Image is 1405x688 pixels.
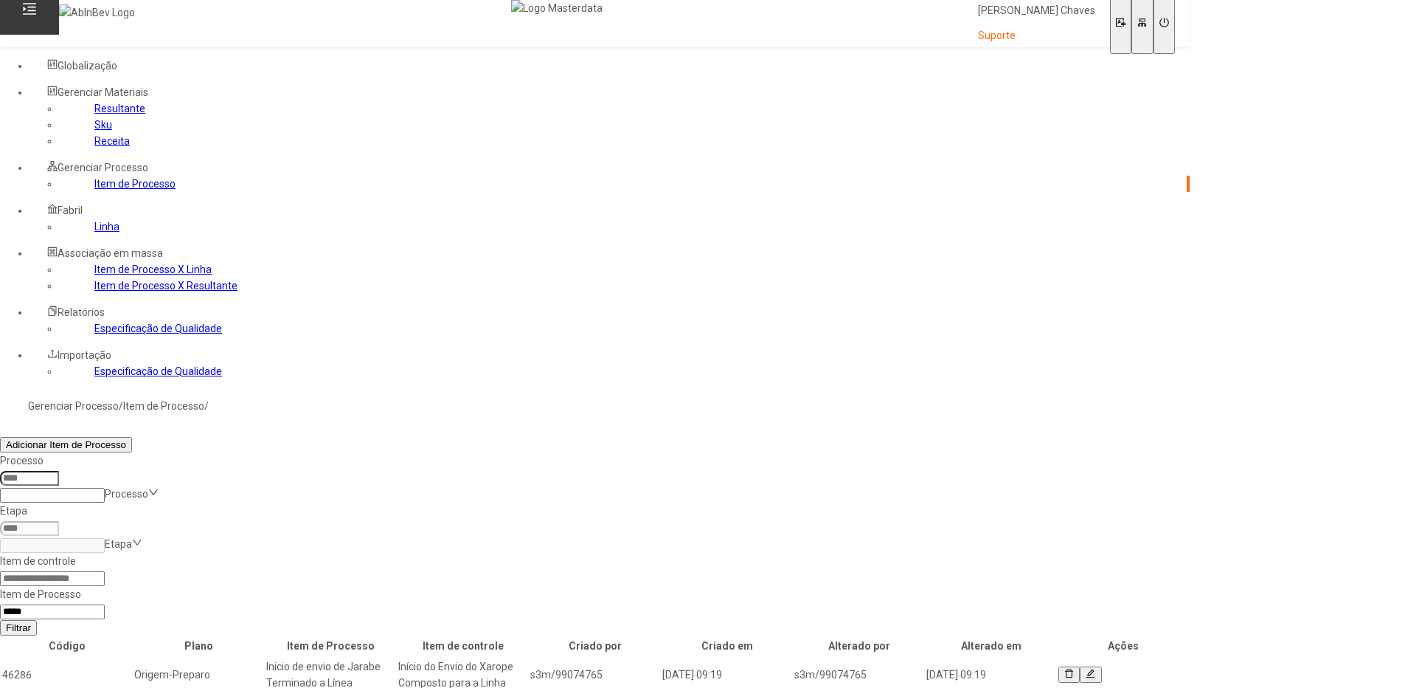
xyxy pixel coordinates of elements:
a: Especificação de Qualidade [94,323,222,334]
nz-select-placeholder: Processo [105,488,148,500]
a: Receita [94,135,130,147]
span: Gerenciar Materiais [58,86,148,98]
th: Criado por [530,637,660,655]
nz-breadcrumb-separator: / [119,400,123,412]
p: [PERSON_NAME] Chaves [978,4,1095,18]
a: Linha [94,221,119,233]
th: Alterado por [794,637,924,655]
span: Filtrar [6,622,31,633]
a: Item de Processo [123,400,204,412]
a: Gerenciar Processo [28,400,119,412]
a: Resultante [94,103,145,114]
th: Criado em [662,637,792,655]
span: Gerenciar Processo [58,162,148,173]
th: Ações [1058,637,1188,655]
nz-breadcrumb-separator: / [204,400,209,412]
span: Importação [58,349,111,361]
p: Suporte [978,29,1095,44]
img: AbInBev Logo [59,4,135,21]
span: Relatórios [58,306,105,318]
th: Alterado em [926,637,1056,655]
span: Associação em massa [58,247,163,259]
a: Especificação de Qualidade [94,365,222,377]
span: Fabril [58,204,83,216]
th: Item de Processo [266,637,396,655]
th: Item de controle [398,637,528,655]
span: Globalização [58,60,117,72]
th: Plano [133,637,264,655]
nz-select-placeholder: Etapa [105,538,132,550]
span: Adicionar Item de Processo [6,439,126,450]
a: Item de Processo X Resultante [94,280,237,292]
a: Sku [94,119,112,131]
a: Item de Processo [94,178,176,190]
th: Código [1,637,132,655]
a: Item de Processo X Linha [94,264,212,275]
